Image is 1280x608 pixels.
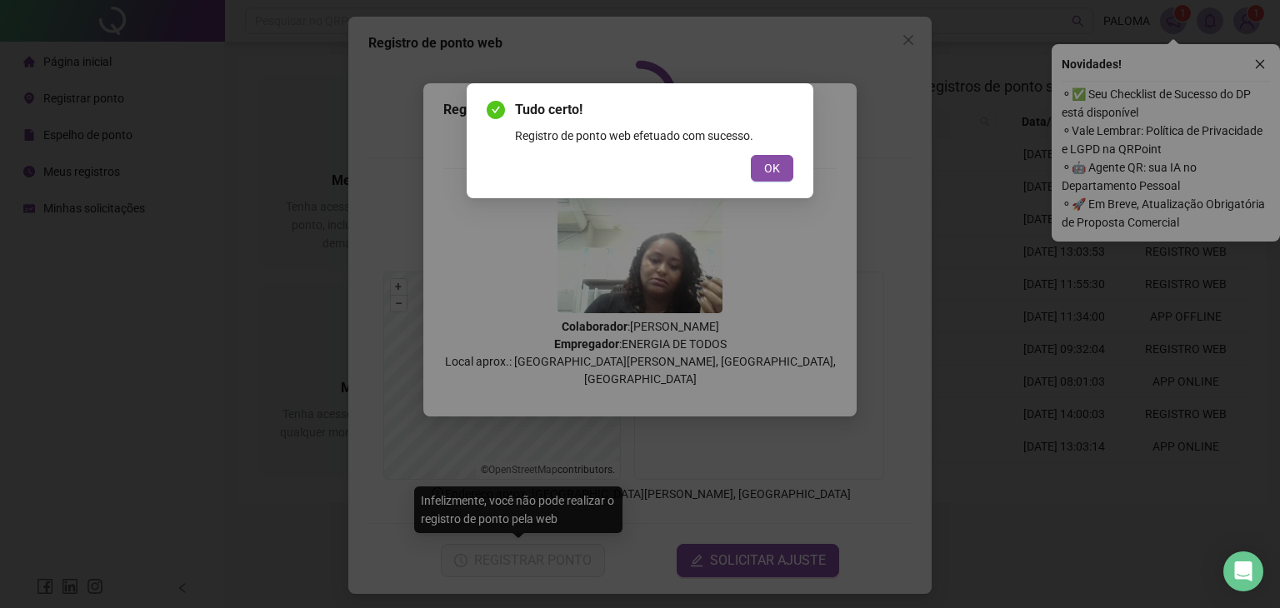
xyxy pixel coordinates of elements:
button: OK [751,155,793,182]
div: Registro de ponto web efetuado com sucesso. [515,127,793,145]
span: check-circle [487,101,505,119]
span: OK [764,159,780,177]
div: Open Intercom Messenger [1223,551,1263,591]
span: Tudo certo! [515,100,793,120]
